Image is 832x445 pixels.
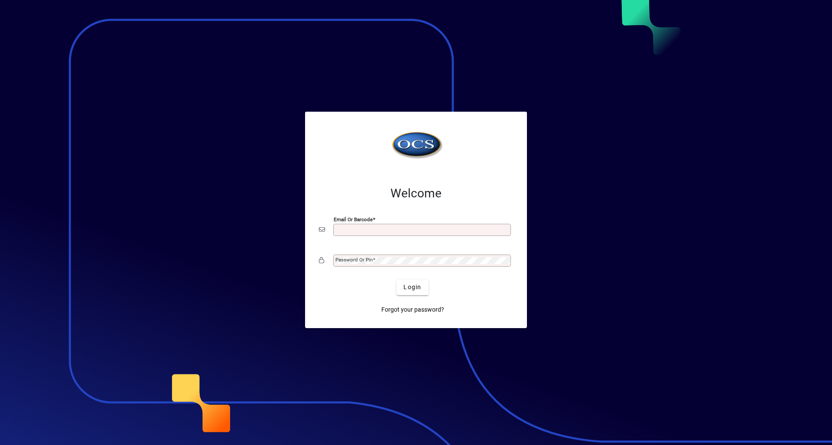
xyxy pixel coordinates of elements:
[319,186,513,201] h2: Welcome
[378,302,448,318] a: Forgot your password?
[381,305,444,314] span: Forgot your password?
[396,280,428,295] button: Login
[335,257,373,263] mat-label: Password or Pin
[334,216,373,222] mat-label: Email or Barcode
[403,283,421,292] span: Login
